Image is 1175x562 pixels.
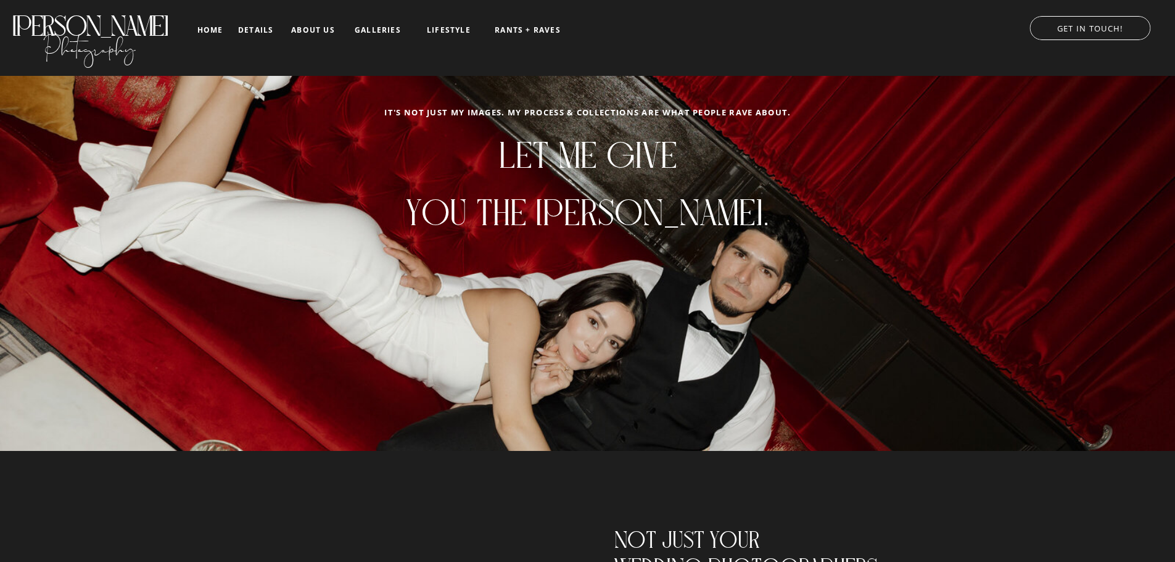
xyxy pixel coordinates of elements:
a: GET IN TOUCH! [1017,20,1163,33]
a: Photography [10,24,169,65]
a: RANTS + RAVES [493,26,562,35]
h1: Let me give you the [PERSON_NAME]. [315,127,862,158]
h2: It's not just my images. my process & collections are what people rave about. [369,108,807,121]
a: [PERSON_NAME] [10,10,169,30]
a: details [238,26,273,33]
a: LIFESTYLE [418,26,480,35]
a: home [196,26,225,34]
a: about us [287,26,339,35]
h2: Not just your wedding photographers... [614,526,917,553]
a: galleries [352,26,403,35]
